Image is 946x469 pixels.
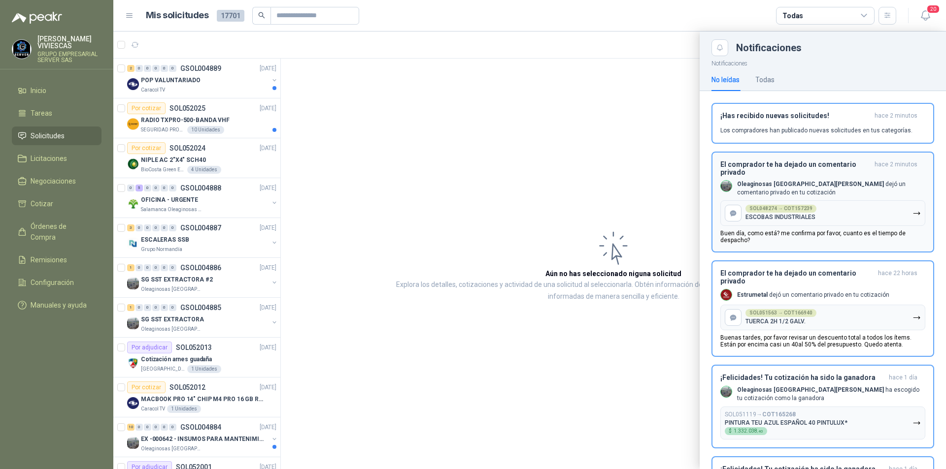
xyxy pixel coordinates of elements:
[720,374,885,382] h3: ¡Felicidades! Tu cotización ha sido la ganadora
[258,12,265,19] span: search
[745,318,806,325] p: TUERCA 2H 1/2 GALV.
[12,12,62,24] img: Logo peakr
[711,365,934,448] button: ¡Felicidades! Tu cotización ha sido la ganadorahace 1 día Company LogoOleaginosas [GEOGRAPHIC_DAT...
[889,374,917,382] span: hace 1 día
[720,160,871,176] h3: El comprador te ha dejado un comentario privado
[725,427,767,435] div: $
[12,273,101,292] a: Configuración
[31,176,76,187] span: Negociaciones
[721,181,732,191] img: Company Logo
[31,130,65,141] span: Solicitudes
[12,172,101,190] a: Negociaciones
[31,221,92,243] span: Órdenes de Compra
[31,85,46,96] span: Inicio
[711,152,934,253] button: El comprador te ha dejado un comentario privadohace 2 minutos Company LogoOleaginosas [GEOGRAPHIC...
[721,289,732,300] img: Company Logo
[146,8,209,23] h1: Mis solicitudes
[217,10,244,22] span: 17701
[720,305,925,330] button: SOL051563 → COT166940TUERCA 2H 1/2 GALV.
[734,429,763,434] span: 1.332.038
[720,406,925,439] button: SOL051119→COT165268PINTURA TEU AZUL ESPAÑOL 40 PINTULUX*$1.332.038,40
[725,419,847,426] p: PINTURA TEU AZUL ESPAÑOL 40 PINTULUX*
[878,269,917,285] span: hace 22 horas
[737,291,768,298] b: Estrumetal
[711,103,934,144] button: ¡Has recibido nuevas solicitudes!hace 2 minutos Los compradores han publicado nuevas solicitudes ...
[737,386,925,403] p: ha escogido tu cotización como la ganadora
[916,7,934,25] button: 20
[37,35,101,49] p: [PERSON_NAME] VIVIESCAS
[782,10,803,21] div: Todas
[875,160,917,176] span: hace 2 minutos
[12,149,101,168] a: Licitaciones
[737,386,884,393] b: Oleaginosas [GEOGRAPHIC_DATA][PERSON_NAME]
[737,180,925,197] p: dejó un comentario privado en tu cotización
[31,153,67,164] span: Licitaciones
[37,51,101,63] p: GRUPO EMPRESARIAL SERVER SAS
[12,250,101,269] a: Remisiones
[757,429,763,434] span: ,40
[12,194,101,213] a: Cotizar
[720,112,871,120] h3: ¡Has recibido nuevas solicitudes!
[745,309,816,317] div: SOL051563 → COT166940
[12,126,101,145] a: Solicitudes
[31,300,87,311] span: Manuales y ayuda
[31,108,52,119] span: Tareas
[720,334,925,348] p: Buenas tardes, por favor revisar un descuento total a todos los ítems. Están por encima casi un 4...
[745,205,816,213] div: SOL048274 → COT157239
[31,198,53,209] span: Cotizar
[736,43,934,53] div: Notificaciones
[721,386,732,397] img: Company Logo
[737,181,884,188] b: Oleaginosas [GEOGRAPHIC_DATA][PERSON_NAME]
[12,81,101,100] a: Inicio
[926,4,940,14] span: 20
[711,39,728,56] button: Close
[745,214,815,220] p: ESCOBAS INDUSTRIALES
[12,217,101,247] a: Órdenes de Compra
[720,200,925,226] button: SOL048274 → COT157239ESCOBAS INDUSTRIALES
[737,291,889,299] p: dejó un comentario privado en tu cotización
[875,112,917,120] span: hace 2 minutos
[720,230,925,244] p: Buen día, como está? me confirma por favor, cuanto es el tiempo de despacho?
[755,74,775,85] div: Todas
[700,56,946,68] p: Notificaciones
[31,254,67,265] span: Remisiones
[31,277,74,288] span: Configuración
[12,296,101,314] a: Manuales y ayuda
[711,74,740,85] div: No leídas
[711,260,934,357] button: El comprador te ha dejado un comentario privadohace 22 horas Company LogoEstrumetal dejó un comen...
[725,411,796,418] p: SOL051119 →
[720,269,874,285] h3: El comprador te ha dejado un comentario privado
[720,126,912,135] p: Los compradores han publicado nuevas solicitudes en tus categorías.
[12,40,31,59] img: Company Logo
[762,411,796,418] b: COT165268
[12,104,101,123] a: Tareas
